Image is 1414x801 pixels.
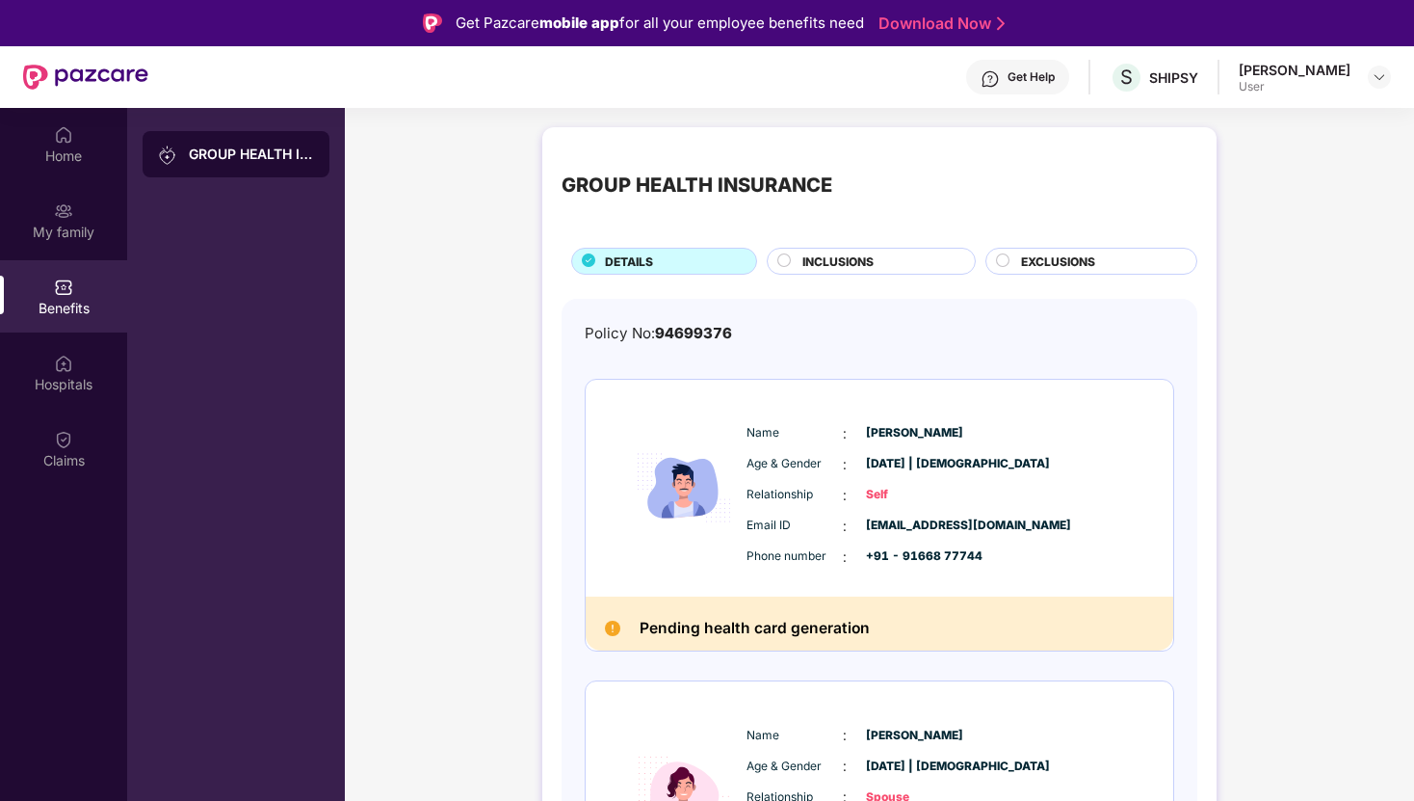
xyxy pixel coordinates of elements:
[843,485,847,506] span: :
[626,404,742,572] img: icon
[746,547,843,566] span: Phone number
[746,727,843,745] span: Name
[1008,69,1055,85] div: Get Help
[843,423,847,444] span: :
[746,517,843,535] span: Email ID
[54,201,73,221] img: svg+xml;base64,PHN2ZyB3aWR0aD0iMjAiIGhlaWdodD0iMjAiIHZpZXdCb3g9IjAgMCAyMCAyMCIgZmlsbD0ibm9uZSIgeG...
[158,146,177,165] img: svg+xml;base64,PHN2ZyB3aWR0aD0iMjAiIGhlaWdodD0iMjAiIHZpZXdCb3g9IjAgMCAyMCAyMCIgZmlsbD0ibm9uZSIgeG...
[866,486,962,504] span: Self
[866,727,962,745] span: [PERSON_NAME]
[456,12,864,35] div: Get Pazcare for all your employee benefits need
[54,125,73,145] img: svg+xml;base64,PHN2ZyBpZD0iSG9tZSIgeG1sbnM9Imh0dHA6Ly93d3cudzMub3JnLzIwMDAvc3ZnIiB3aWR0aD0iMjAiIG...
[843,547,847,568] span: :
[866,547,962,566] span: +91 - 91668 77744
[997,13,1005,34] img: Stroke
[605,621,620,636] img: Pending
[539,13,619,32] strong: mobile app
[655,324,732,342] span: 94699376
[423,13,442,33] img: Logo
[585,322,732,345] div: Policy No:
[605,253,653,271] span: DETAILS
[1120,66,1133,89] span: S
[843,516,847,537] span: :
[640,616,870,642] h2: Pending health card generation
[189,145,314,164] div: GROUP HEALTH INSURANCE
[802,253,874,271] span: INCLUSIONS
[878,13,999,34] a: Download Now
[843,725,847,746] span: :
[562,170,832,200] div: GROUP HEALTH INSURANCE
[54,354,73,373] img: svg+xml;base64,PHN2ZyBpZD0iSG9zcGl0YWxzIiB4bWxucz0iaHR0cDovL3d3dy53My5vcmcvMjAwMC9zdmciIHdpZHRoPS...
[746,486,843,504] span: Relationship
[746,758,843,776] span: Age & Gender
[746,455,843,473] span: Age & Gender
[54,430,73,449] img: svg+xml;base64,PHN2ZyBpZD0iQ2xhaW0iIHhtbG5zPSJodHRwOi8vd3d3LnczLm9yZy8yMDAwL3N2ZyIgd2lkdGg9IjIwIi...
[981,69,1000,89] img: svg+xml;base64,PHN2ZyBpZD0iSGVscC0zMngzMiIgeG1sbnM9Imh0dHA6Ly93d3cudzMub3JnLzIwMDAvc3ZnIiB3aWR0aD...
[1239,79,1350,94] div: User
[1021,253,1095,271] span: EXCLUSIONS
[23,65,148,90] img: New Pazcare Logo
[866,455,962,473] span: [DATE] | [DEMOGRAPHIC_DATA]
[843,756,847,777] span: :
[1239,61,1350,79] div: [PERSON_NAME]
[746,424,843,442] span: Name
[843,454,847,475] span: :
[866,517,962,535] span: [EMAIL_ADDRESS][DOMAIN_NAME]
[866,424,962,442] span: [PERSON_NAME]
[866,758,962,776] span: [DATE] | [DEMOGRAPHIC_DATA]
[1372,69,1387,85] img: svg+xml;base64,PHN2ZyBpZD0iRHJvcGRvd24tMzJ4MzIiIHhtbG5zPSJodHRwOi8vd3d3LnczLm9yZy8yMDAwL3N2ZyIgd2...
[54,278,73,297] img: svg+xml;base64,PHN2ZyBpZD0iQmVuZWZpdHMiIHhtbG5zPSJodHRwOi8vd3d3LnczLm9yZy8yMDAwL3N2ZyIgd2lkdGg9Ij...
[1149,68,1198,87] div: SHIPSY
